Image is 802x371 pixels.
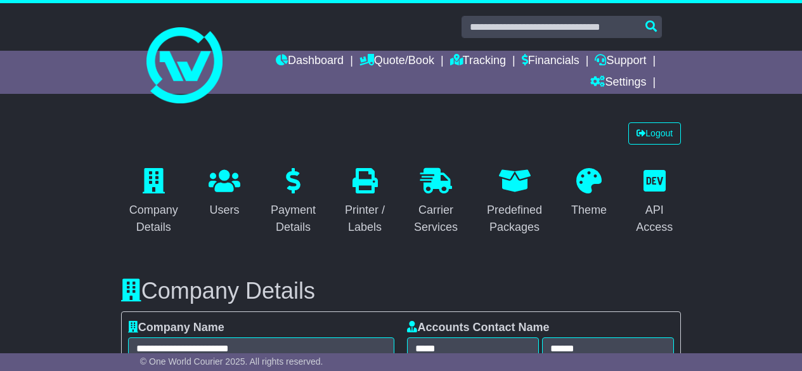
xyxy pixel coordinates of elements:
a: Carrier Services [406,164,466,240]
a: Company Details [121,164,186,240]
a: Printer / Labels [337,164,393,240]
a: Support [595,51,646,72]
a: Theme [563,164,615,223]
a: Payment Details [262,164,324,240]
div: Printer / Labels [345,202,385,236]
h3: Company Details [121,278,681,304]
div: Predefined Packages [487,202,542,236]
div: Users [209,202,240,219]
a: API Access [628,164,681,240]
div: API Access [636,202,673,236]
div: Theme [571,202,607,219]
a: Tracking [450,51,506,72]
a: Financials [522,51,579,72]
label: Accounts Contact Name [407,321,549,335]
div: Payment Details [271,202,316,236]
div: Company Details [129,202,178,236]
a: Predefined Packages [479,164,550,240]
a: Settings [590,72,646,94]
div: Carrier Services [414,202,458,236]
label: Company Name [128,321,224,335]
span: © One World Courier 2025. All rights reserved. [140,356,323,367]
a: Logout [628,122,681,145]
a: Users [200,164,249,223]
a: Dashboard [276,51,344,72]
a: Quote/Book [359,51,434,72]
